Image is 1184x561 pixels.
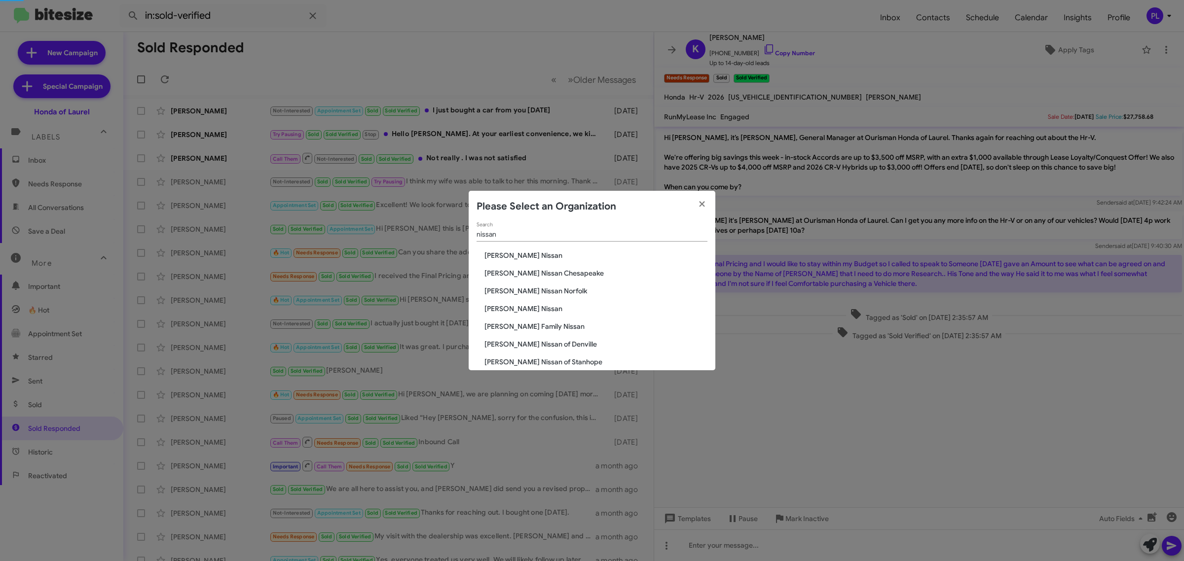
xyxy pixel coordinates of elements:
span: [PERSON_NAME] Family Nissan [484,321,707,331]
span: [PERSON_NAME] Nissan [484,304,707,314]
span: [PERSON_NAME] Nissan Chesapeake [484,268,707,278]
span: [PERSON_NAME] Nissan Norfolk [484,286,707,296]
span: [PERSON_NAME] Nissan [484,250,707,260]
span: [PERSON_NAME] Nissan of Denville [484,339,707,349]
h2: Please Select an Organization [477,199,616,214]
span: [PERSON_NAME] Nissan of Stanhope [484,357,707,367]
